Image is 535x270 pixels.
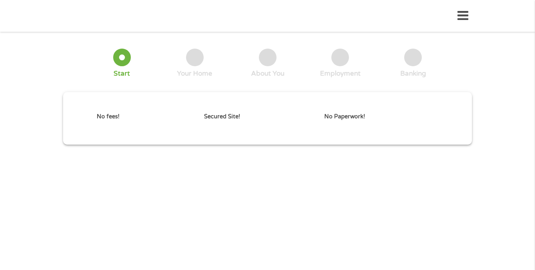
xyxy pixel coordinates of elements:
div: Employment [320,69,361,78]
div: Banking [400,69,426,78]
div: Start [114,69,130,78]
p: Secured Site! [204,112,240,121]
p: No fees! [97,112,119,121]
div: About You [251,69,284,78]
p: No Paperwork! [324,112,365,121]
div: Your Home [177,69,212,78]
